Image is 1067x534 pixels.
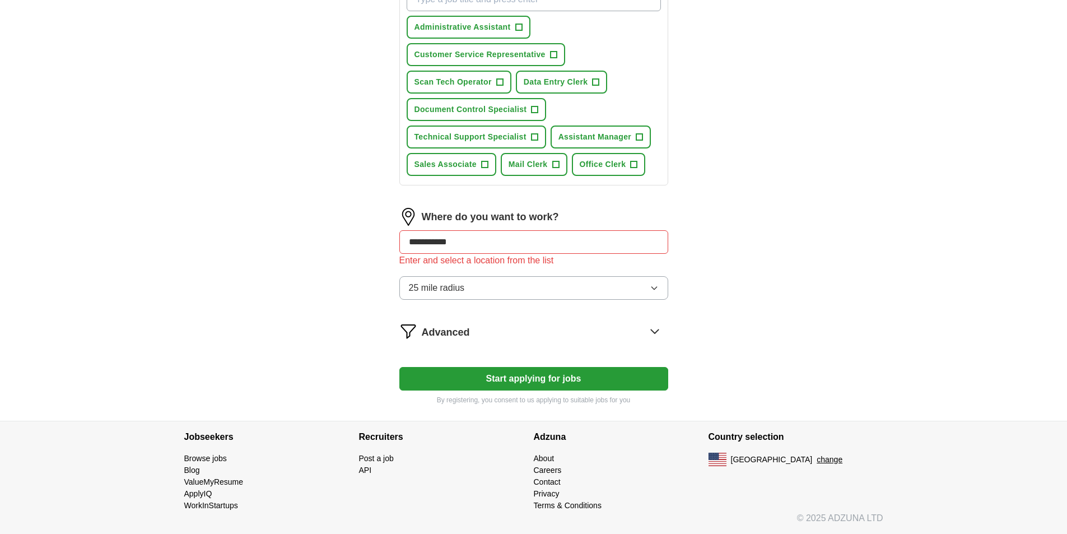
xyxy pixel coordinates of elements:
a: Post a job [359,454,394,463]
a: Contact [534,477,561,486]
span: Administrative Assistant [414,21,511,33]
button: Document Control Specialist [407,98,547,121]
a: Blog [184,466,200,475]
button: Data Entry Clerk [516,71,608,94]
a: Privacy [534,489,560,498]
span: Mail Clerk [509,159,548,170]
span: Scan Tech Operator [414,76,492,88]
p: By registering, you consent to us applying to suitable jobs for you [399,395,668,405]
a: ValueMyResume [184,477,244,486]
span: Assistant Manager [558,131,631,143]
a: API [359,466,372,475]
span: 25 mile radius [409,281,465,295]
span: Data Entry Clerk [524,76,588,88]
a: ApplyIQ [184,489,212,498]
span: Document Control Specialist [414,104,527,115]
div: Enter and select a location from the list [399,254,668,267]
span: Customer Service Representative [414,49,546,61]
button: Administrative Assistant [407,16,530,39]
span: [GEOGRAPHIC_DATA] [731,454,813,466]
button: Assistant Manager [551,126,651,148]
a: About [534,454,555,463]
span: Office Clerk [580,159,626,170]
span: Sales Associate [414,159,477,170]
label: Where do you want to work? [422,210,559,225]
a: Careers [534,466,562,475]
a: Browse jobs [184,454,227,463]
button: Customer Service Representative [407,43,565,66]
button: Technical Support Specialist [407,126,546,148]
button: Sales Associate [407,153,496,176]
span: Technical Support Specialist [414,131,526,143]
button: Office Clerk [572,153,646,176]
button: change [817,454,842,466]
img: US flag [709,453,726,466]
a: WorkInStartups [184,501,238,510]
a: Terms & Conditions [534,501,602,510]
img: filter [399,322,417,340]
button: Mail Clerk [501,153,567,176]
span: Advanced [422,325,470,340]
h4: Country selection [709,421,883,453]
button: Start applying for jobs [399,367,668,391]
button: 25 mile radius [399,276,668,300]
img: location.png [399,208,417,226]
div: © 2025 ADZUNA LTD [175,512,892,534]
button: Scan Tech Operator [407,71,511,94]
